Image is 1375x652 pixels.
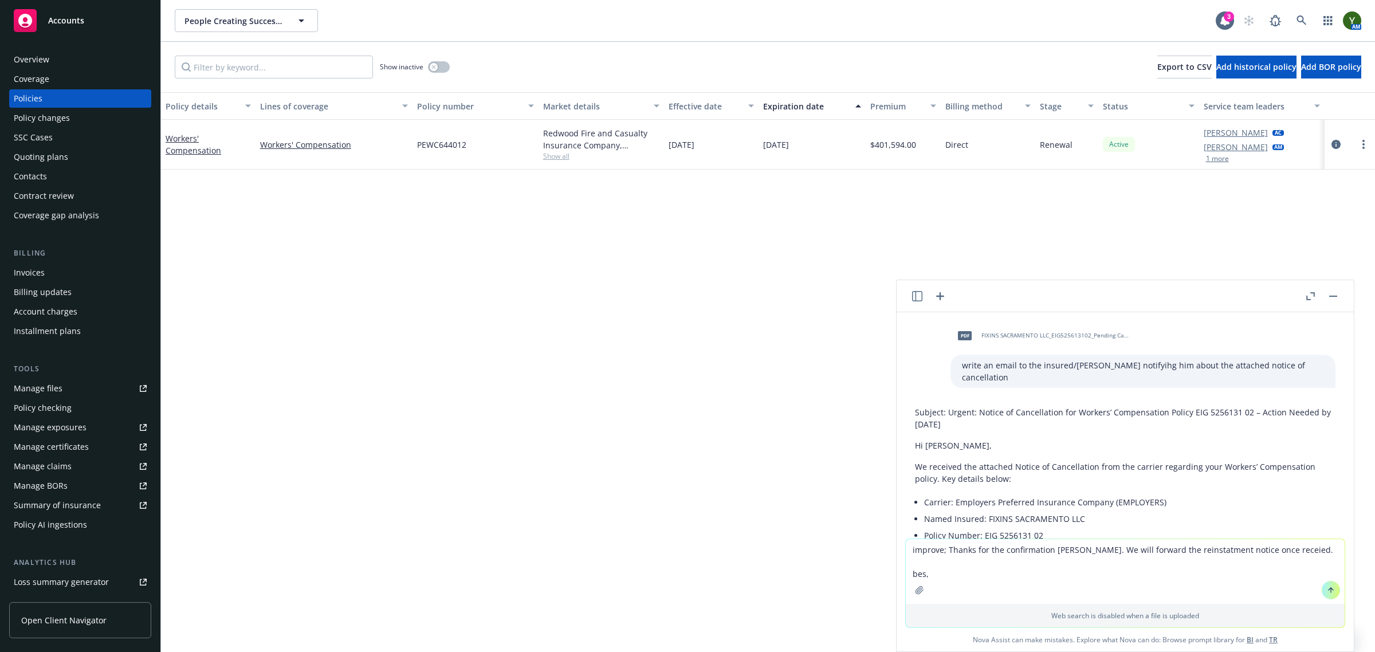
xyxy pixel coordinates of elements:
div: Effective date [669,100,741,112]
button: Billing method [941,92,1035,120]
div: Summary of insurance [14,496,101,514]
a: Start snowing [1237,9,1260,32]
span: Show all [543,151,660,161]
div: Policy AI ingestions [14,516,87,534]
a: [PERSON_NAME] [1204,141,1268,153]
a: [PERSON_NAME] [1204,127,1268,139]
a: Installment plans [9,322,151,340]
div: Service team leaders [1204,100,1308,112]
button: People Creating Success, Inc. [175,9,318,32]
p: write an email to the insured/[PERSON_NAME] notifyihg him about the attached notice of cancellation [962,359,1324,383]
a: Manage exposures [9,418,151,437]
button: Export to CSV [1157,56,1212,78]
a: Switch app [1317,9,1339,32]
div: Installment plans [14,322,81,340]
a: Invoices [9,264,151,282]
a: Account charges [9,303,151,321]
li: Carrier: Employers Preferred Insurance Company (EMPLOYERS) [924,494,1335,510]
span: Open Client Navigator [21,614,107,626]
span: Direct [945,139,968,151]
div: Analytics hub [9,557,151,568]
a: Contacts [9,167,151,186]
div: Policies [14,89,42,108]
a: Policy checking [9,399,151,417]
p: We received the attached Notice of Cancellation from the carrier regarding your Workers’ Compensa... [915,461,1335,485]
a: Policies [9,89,151,108]
div: Loss summary generator [14,573,109,591]
div: Policy details [166,100,238,112]
span: Add historical policy [1216,61,1297,72]
a: Billing updates [9,283,151,301]
a: Manage certificates [9,438,151,456]
a: Search [1290,9,1313,32]
div: Policy changes [14,109,70,127]
div: Manage exposures [14,418,87,437]
div: Policy checking [14,399,72,417]
span: Active [1107,139,1130,150]
button: Add BOR policy [1301,56,1361,78]
a: Workers' Compensation [260,139,408,151]
button: Lines of coverage [256,92,412,120]
a: Accounts [9,5,151,37]
div: SSC Cases [14,128,53,147]
span: Nova Assist can make mistakes. Explore what Nova can do: Browse prompt library for and [901,628,1349,651]
div: Contacts [14,167,47,186]
div: Lines of coverage [260,100,395,112]
div: Manage certificates [14,438,89,456]
button: Premium [866,92,941,120]
div: Stage [1040,100,1081,112]
button: Status [1098,92,1199,120]
a: Manage files [9,379,151,398]
a: Summary of insurance [9,496,151,514]
span: Export to CSV [1157,61,1212,72]
div: pdfFIXINS SACRAMENTO LLC_EIG525613102_Pending Cancellation.pdf [950,321,1134,350]
textarea: improve; Thanks for the confirmation [PERSON_NAME]. We will forward the reinstatment notice once ... [906,539,1345,604]
div: Billing method [945,100,1018,112]
a: Quoting plans [9,148,151,166]
span: PEWC644012 [417,139,466,151]
div: Tools [9,363,151,375]
div: Market details [543,100,647,112]
a: SSC Cases [9,128,151,147]
div: Overview [14,50,49,69]
div: Premium [870,100,924,112]
input: Filter by keyword... [175,56,373,78]
button: Add historical policy [1216,56,1297,78]
div: Coverage [14,70,49,88]
a: Report a Bug [1264,9,1287,32]
button: Policy details [161,92,256,120]
span: pdf [958,331,972,340]
a: TR [1269,635,1278,645]
button: Stage [1035,92,1098,120]
div: Account charges [14,303,77,321]
li: Named Insured: FIXINS SACRAMENTO LLC [924,510,1335,527]
div: Expiration date [763,100,848,112]
p: Hi [PERSON_NAME], [915,439,1335,451]
div: Quoting plans [14,148,68,166]
img: photo [1343,11,1361,30]
div: Status [1103,100,1182,112]
div: Contract review [14,187,74,205]
button: 1 more [1206,155,1229,162]
div: Billing updates [14,283,72,301]
a: Policy changes [9,109,151,127]
span: $401,594.00 [870,139,916,151]
div: Coverage gap analysis [14,206,99,225]
div: Manage BORs [14,477,68,495]
span: [DATE] [763,139,789,151]
p: Subject: Urgent: Notice of Cancellation for Workers’ Compensation Policy EIG 5256131 02 – Action ... [915,406,1335,430]
span: Renewal [1040,139,1072,151]
span: Accounts [48,16,84,25]
button: Market details [539,92,665,120]
div: Policy number [417,100,521,112]
button: Policy number [412,92,539,120]
p: Web search is disabled when a file is uploaded [913,611,1338,620]
a: Overview [9,50,151,69]
span: FIXINS SACRAMENTO LLC_EIG525613102_Pending Cancellation.pdf [981,332,1132,339]
a: Policy AI ingestions [9,516,151,534]
a: Coverage [9,70,151,88]
a: more [1357,138,1370,151]
button: Expiration date [759,92,866,120]
a: Workers' Compensation [166,133,221,156]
